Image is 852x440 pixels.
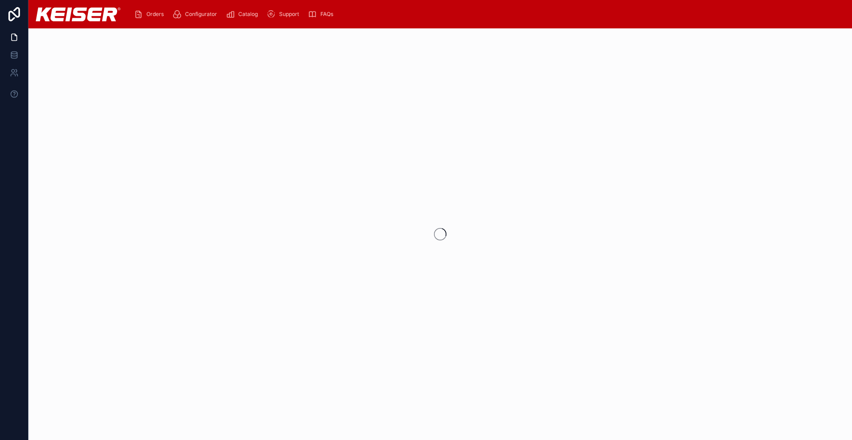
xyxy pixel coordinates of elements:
[238,11,258,18] span: Catalog
[264,6,305,22] a: Support
[223,6,264,22] a: Catalog
[128,4,845,24] div: scrollable content
[185,11,217,18] span: Configurator
[320,11,333,18] span: FAQs
[131,6,170,22] a: Orders
[170,6,223,22] a: Configurator
[305,6,339,22] a: FAQs
[279,11,299,18] span: Support
[35,8,121,21] img: App logo
[146,11,164,18] span: Orders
